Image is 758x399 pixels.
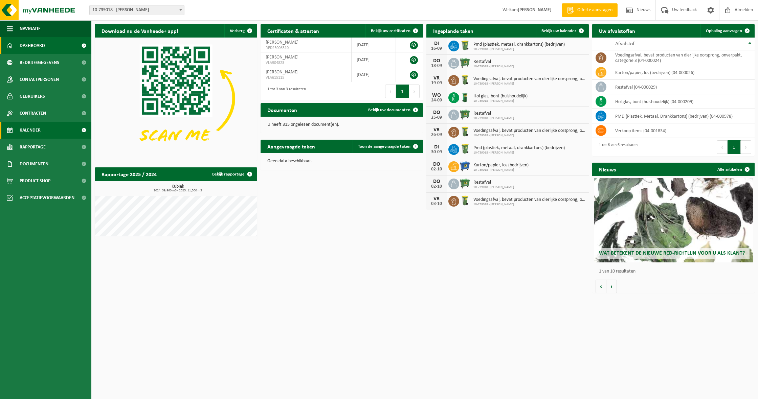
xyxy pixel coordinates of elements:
span: 10-739018 - RESTO BERTRAND - NUKERKE [90,5,184,15]
img: WB-0140-HPE-GN-50 [459,74,471,86]
div: 03-10 [430,202,443,206]
span: Bedrijfsgegevens [20,54,59,71]
span: Pmd (plastiek, metaal, drankkartons) (bedrijven) [473,42,565,47]
p: Geen data beschikbaar. [267,159,416,164]
span: Wat betekent de nieuwe RED-richtlijn voor u als klant? [599,251,745,256]
img: WB-0660-HPE-GN-01 [459,109,471,120]
img: WB-0660-HPE-BE-01 [459,160,471,172]
a: Bekijk uw kalender [536,24,588,38]
div: DO [430,58,443,64]
a: Alle artikelen [712,163,754,176]
td: voedingsafval, bevat producten van dierlijke oorsprong, onverpakt, categorie 3 (04-000024) [610,50,755,65]
img: Download de VHEPlus App [95,38,257,159]
span: Navigatie [20,20,41,37]
span: Hol glas, bont (huishoudelijk) [473,94,528,99]
span: Bekijk uw documenten [368,108,410,112]
td: karton/papier, los (bedrijven) (04-000026) [610,65,755,80]
h2: Nieuws [592,163,623,176]
span: 10-739018 - [PERSON_NAME] [473,151,565,155]
span: VLA615115 [266,75,346,80]
span: VLA904823 [266,60,346,66]
span: 10-739018 - [PERSON_NAME] [473,116,514,120]
h2: Ingeplande taken [426,24,480,37]
h2: Documenten [261,103,304,116]
span: [PERSON_NAME] [266,55,298,60]
span: Afvalstof [615,41,634,47]
span: Toon de aangevraagde taken [358,144,410,149]
span: Dashboard [20,37,45,54]
div: 02-10 [430,184,443,189]
a: Bekijk uw documenten [363,103,422,117]
div: 25-09 [430,115,443,120]
span: 10-739018 - [PERSON_NAME] [473,185,514,189]
span: Restafval [473,111,514,116]
a: Bekijk rapportage [207,167,257,181]
h3: Kubiek [98,184,257,192]
span: Restafval [473,180,514,185]
h2: Certificaten & attesten [261,24,326,37]
span: 10-739018 - [PERSON_NAME] [473,65,514,69]
a: Wat betekent de nieuwe RED-richtlijn voor u als klant? [594,178,753,262]
span: 10-739018 - RESTO BERTRAND - NUKERKE [89,5,184,15]
img: WB-0660-HPE-GN-01 [459,178,471,189]
span: 10-739018 - [PERSON_NAME] [473,134,585,138]
button: 1 [728,140,741,154]
div: VR [430,196,443,202]
span: Gebruikers [20,88,45,105]
span: Voedingsafval, bevat producten van dierlijke oorsprong, onverpakt, categorie 3 [473,197,585,203]
div: VR [430,127,443,133]
td: restafval (04-000029) [610,80,755,94]
img: WB-0660-HPE-GN-01 [459,57,471,68]
td: [DATE] [352,38,396,52]
span: Contactpersonen [20,71,59,88]
h2: Uw afvalstoffen [592,24,642,37]
td: [DATE] [352,67,396,82]
div: DO [430,110,443,115]
span: 10-739018 - [PERSON_NAME] [473,99,528,103]
span: Kalender [20,122,41,139]
button: Previous [717,140,728,154]
button: Next [409,85,420,98]
div: 02-10 [430,167,443,172]
span: Documenten [20,156,48,172]
span: Verberg [230,29,245,33]
div: DI [430,144,443,150]
span: Karton/papier, los (bedrijven) [473,163,529,168]
span: Offerte aanvragen [576,7,614,14]
h2: Rapportage 2025 / 2024 [95,167,163,181]
div: 26-09 [430,133,443,137]
span: Rapportage [20,139,46,156]
span: Bekijk uw kalender [541,29,576,33]
span: [PERSON_NAME] [266,70,298,75]
div: 18-09 [430,64,443,68]
button: Previous [385,85,396,98]
span: Ophaling aanvragen [706,29,742,33]
button: Vorige [596,280,606,293]
td: verkoop items (04-001834) [610,123,755,138]
span: Voedingsafval, bevat producten van dierlijke oorsprong, onverpakt, categorie 3 [473,128,585,134]
td: hol glas, bont (huishoudelijk) (04-000209) [610,94,755,109]
div: DO [430,179,443,184]
a: Bekijk uw certificaten [365,24,422,38]
button: Volgende [606,280,617,293]
div: 24-09 [430,98,443,103]
div: 1 tot 3 van 3 resultaten [264,84,306,99]
span: Contracten [20,105,46,122]
span: 10-739018 - [PERSON_NAME] [473,203,585,207]
div: 1 tot 6 van 6 resultaten [596,140,638,155]
a: Ophaling aanvragen [700,24,754,38]
a: Offerte aanvragen [562,3,618,17]
span: 10-739018 - [PERSON_NAME] [473,82,585,86]
img: WB-0240-HPE-GN-50 [459,143,471,155]
div: DO [430,162,443,167]
img: WB-0140-HPE-GN-01 [459,91,471,103]
h2: Download nu de Vanheede+ app! [95,24,185,37]
div: 16-09 [430,46,443,51]
span: Acceptatievoorwaarden [20,189,74,206]
h2: Aangevraagde taken [261,140,322,153]
div: DI [430,41,443,46]
button: Verberg [224,24,257,38]
span: Product Shop [20,172,50,189]
td: [DATE] [352,52,396,67]
span: 10-739018 - [PERSON_NAME] [473,168,529,172]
